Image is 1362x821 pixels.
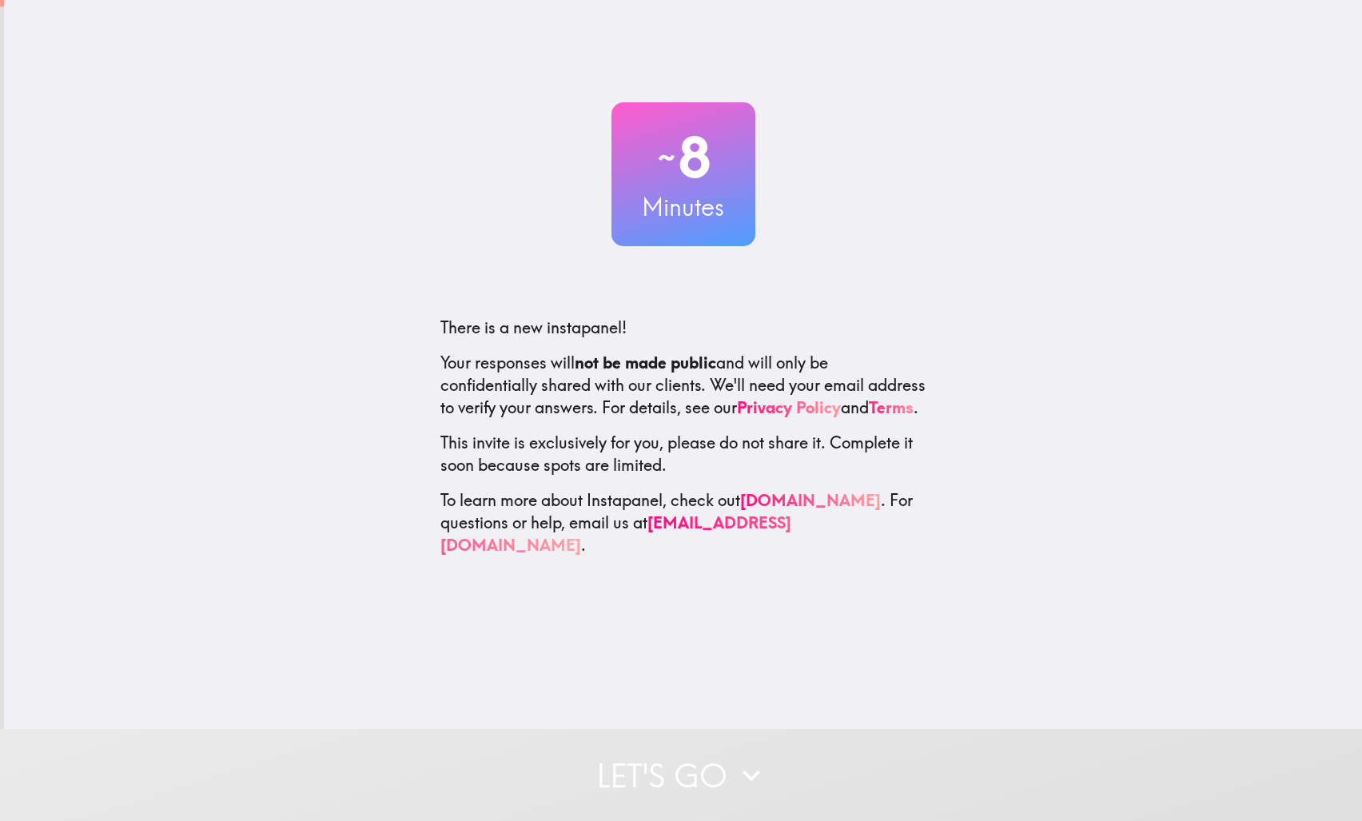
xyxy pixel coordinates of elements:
[611,190,755,224] h3: Minutes
[737,397,841,417] a: Privacy Policy
[740,490,881,510] a: [DOMAIN_NAME]
[440,432,926,476] p: This invite is exclusively for you, please do not share it. Complete it soon because spots are li...
[611,125,755,190] h2: 8
[655,134,678,181] span: ~
[575,353,716,373] b: not be made public
[440,512,791,555] a: [EMAIL_ADDRESS][DOMAIN_NAME]
[440,317,627,337] span: There is a new instapanel!
[440,352,926,419] p: Your responses will and will only be confidentially shared with our clients. We'll need your emai...
[440,489,926,556] p: To learn more about Instapanel, check out . For questions or help, email us at .
[869,397,914,417] a: Terms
